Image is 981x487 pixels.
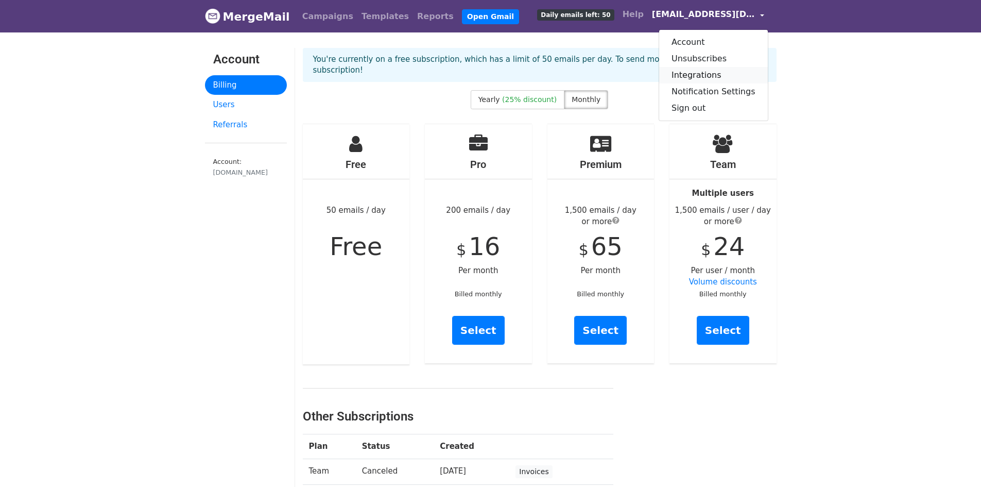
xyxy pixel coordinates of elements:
a: Invoices [515,465,552,478]
h4: Pro [425,158,532,171]
a: Open Gmail [462,9,519,24]
a: Select [452,316,505,345]
a: Volume discounts [689,277,757,287]
th: Plan [303,434,356,459]
small: Billed monthly [577,290,624,298]
a: Unsubscribes [659,51,768,67]
h3: Account [213,52,279,67]
div: 50 emails / day [303,124,410,364]
a: Templates [357,6,413,27]
span: 65 [591,232,623,261]
h3: Other Subscriptions [303,409,613,424]
a: Daily emails left: 50 [533,4,618,25]
h4: Premium [547,158,655,171]
span: $ [701,241,711,259]
th: Status [356,434,434,459]
a: MergeMail [205,6,290,27]
a: Sign out [659,100,768,116]
small: Billed monthly [699,290,747,298]
div: [DOMAIN_NAME] [213,167,279,177]
span: (25% discount) [502,95,557,104]
td: [DATE] [434,459,509,484]
span: [EMAIL_ADDRESS][DOMAIN_NAME] [652,8,755,21]
div: Per month [547,124,655,363]
td: Team [303,459,356,484]
div: 200 emails / day Per month [425,124,532,363]
strong: Multiple users [692,189,754,198]
h4: Team [669,158,777,171]
p: You're currently on a free subscription, which has a limit of 50 emails per day. To send more ema... [313,54,766,76]
a: Integrations [659,67,768,83]
a: Reports [413,6,458,27]
div: 聊天小工具 [930,438,981,487]
a: Account [659,34,768,51]
h4: Free [303,158,410,171]
small: Account: [213,158,279,177]
img: MergeMail logo [205,8,220,24]
div: [EMAIL_ADDRESS][DOMAIN_NAME] [659,29,768,121]
a: Select [697,316,749,345]
a: Billing [205,75,287,95]
div: 1,500 emails / day or more [547,205,655,228]
a: Notification Settings [659,83,768,100]
a: Campaigns [298,6,357,27]
span: $ [456,241,466,259]
span: Yearly [478,95,500,104]
div: Per user / month [669,124,777,363]
span: Daily emails left: 50 [537,9,614,21]
span: Free [330,232,382,261]
div: 1,500 emails / user / day or more [669,205,777,228]
iframe: Chat Widget [930,438,981,487]
a: [EMAIL_ADDRESS][DOMAIN_NAME] [648,4,768,28]
th: Created [434,434,509,459]
span: 16 [469,232,500,261]
a: Users [205,95,287,115]
a: Referrals [205,115,287,135]
a: Select [574,316,627,345]
span: Monthly [572,95,600,104]
small: Billed monthly [455,290,502,298]
span: $ [579,241,589,259]
a: Help [618,4,648,25]
td: Canceled [356,459,434,484]
span: 24 [713,232,745,261]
